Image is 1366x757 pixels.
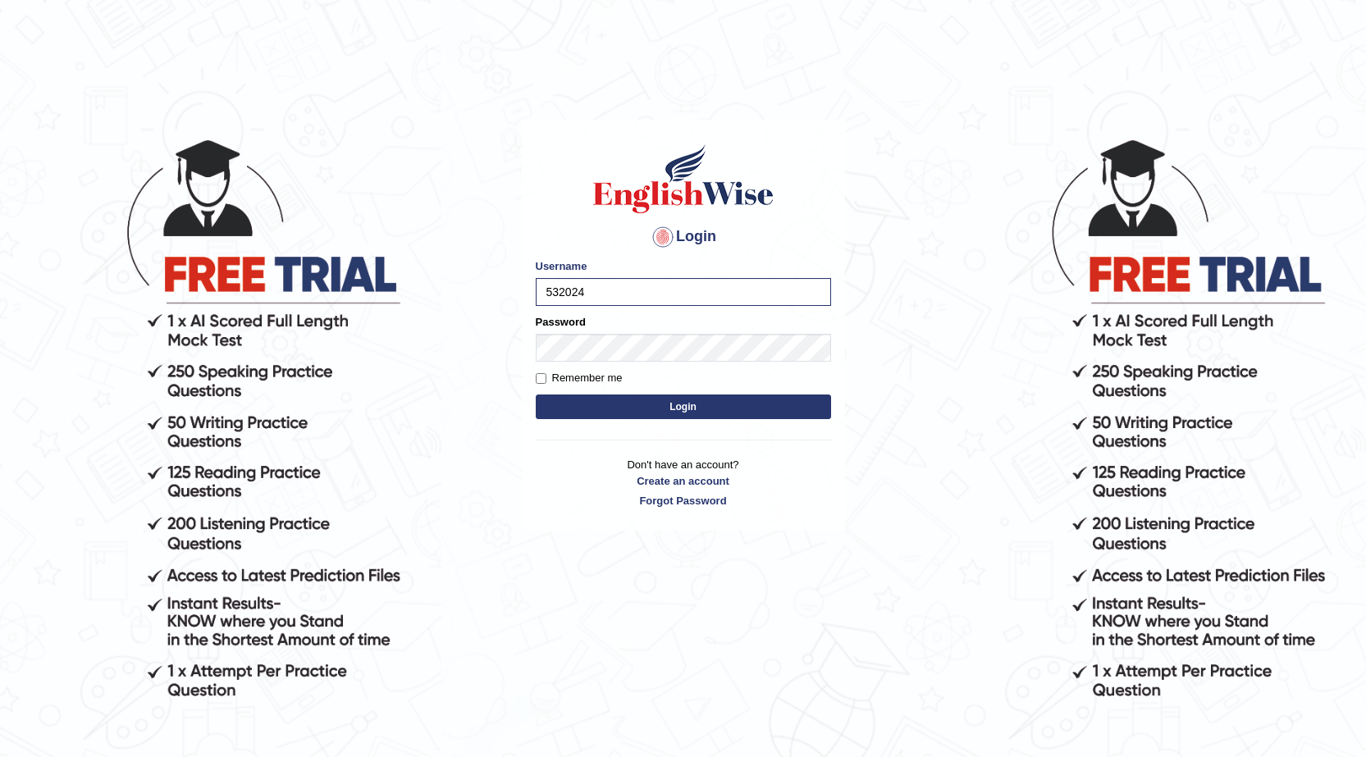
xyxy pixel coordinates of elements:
[536,373,546,384] input: Remember me
[536,258,587,274] label: Username
[536,370,623,386] label: Remember me
[536,394,831,419] button: Login
[536,224,831,250] h4: Login
[536,457,831,508] p: Don't have an account?
[590,142,777,216] img: Logo of English Wise sign in for intelligent practice with AI
[536,473,831,489] a: Create an account
[536,314,586,330] label: Password
[536,493,831,508] a: Forgot Password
